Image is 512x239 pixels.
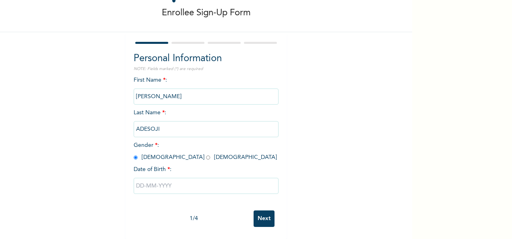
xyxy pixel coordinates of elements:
input: Next [254,210,275,227]
input: Enter your first name [134,89,279,105]
span: Last Name : [134,110,279,132]
div: 1 / 4 [134,214,254,223]
span: Date of Birth : [134,165,171,174]
span: First Name : [134,77,279,99]
input: Enter your last name [134,121,279,137]
p: Enrollee Sign-Up Form [162,6,251,20]
h2: Personal Information [134,52,279,66]
span: Gender : [DEMOGRAPHIC_DATA] [DEMOGRAPHIC_DATA] [134,142,277,160]
input: DD-MM-YYYY [134,178,279,194]
p: NOTE: Fields marked (*) are required [134,66,279,72]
